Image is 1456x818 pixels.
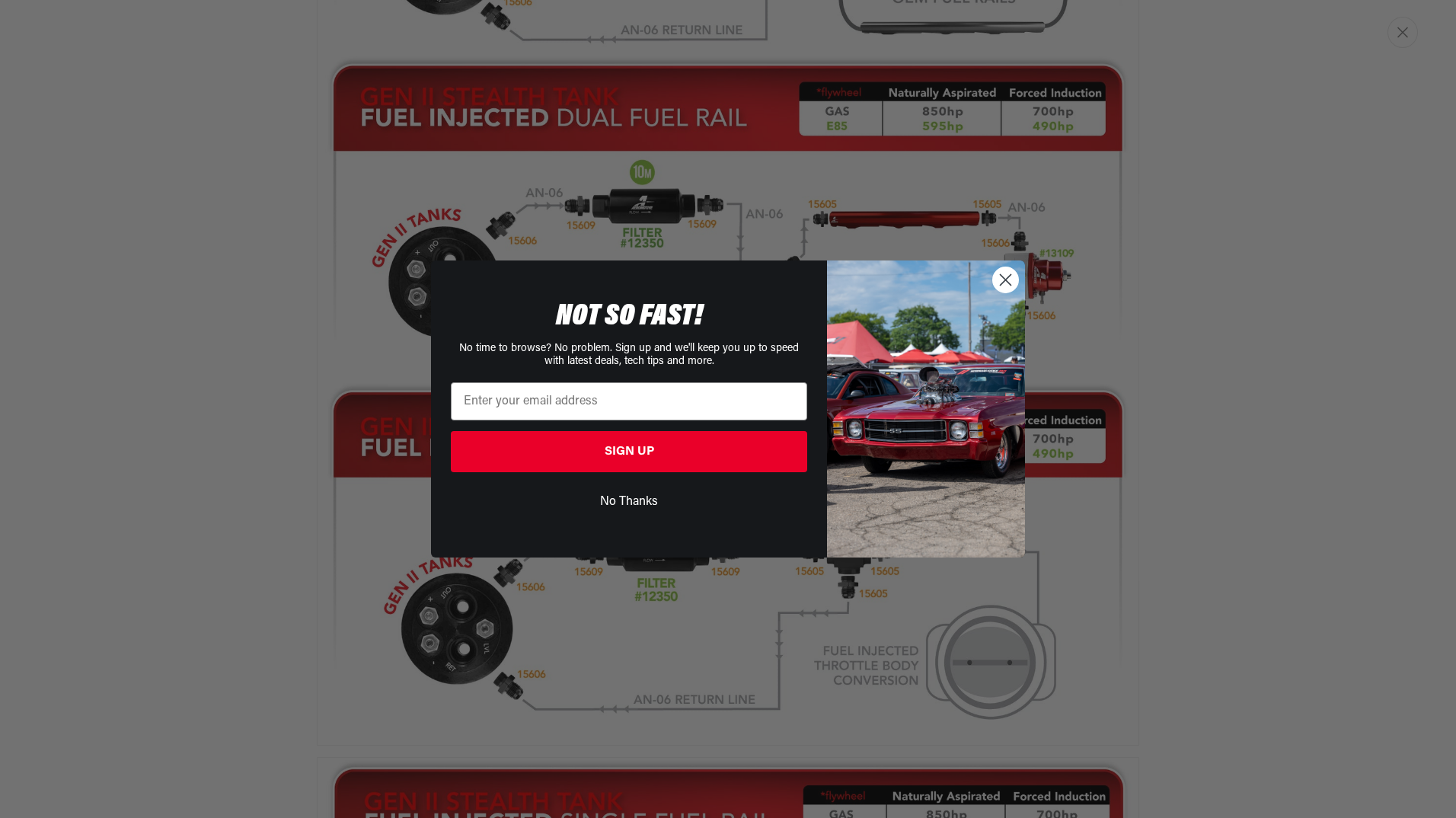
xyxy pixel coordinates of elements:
[451,431,807,472] button: SIGN UP
[556,302,703,332] span: NOT SO FAST!
[459,343,799,367] span: No time to browse? No problem. Sign up and we'll keep you up to speed with latest deals, tech tip...
[451,382,807,420] input: Enter your email address
[992,267,1019,293] button: Close dialog
[451,487,807,516] button: No Thanks
[827,260,1025,558] img: 85cdd541-2605-488b-b08c-a5ee7b438a35.jpeg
